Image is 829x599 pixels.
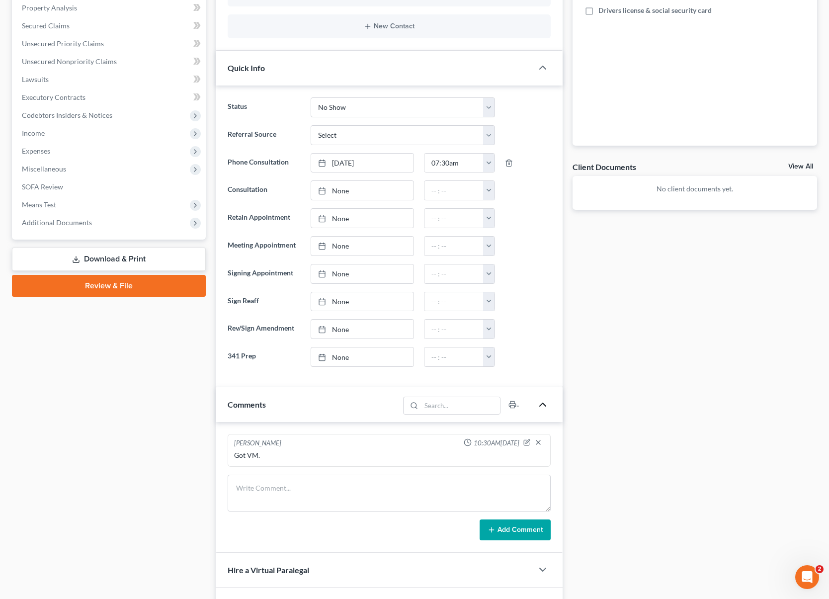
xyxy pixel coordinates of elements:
span: Expenses [22,147,50,155]
input: -- : -- [424,154,484,172]
label: Phone Consultation [223,153,306,173]
label: Signing Appointment [223,264,306,284]
a: [DATE] [311,154,414,172]
span: Quick Info [228,63,265,73]
a: None [311,181,414,200]
p: No client documents yet. [580,184,810,194]
span: 2 [816,565,824,573]
a: Review & File [12,275,206,297]
span: Hire a Virtual Paralegal [228,565,309,575]
span: Property Analysis [22,3,77,12]
a: Secured Claims [14,17,206,35]
label: Status [223,97,306,117]
label: Referral Source [223,125,306,145]
span: Means Test [22,200,56,209]
a: None [311,209,414,228]
input: -- : -- [424,181,484,200]
button: Add Comment [480,519,551,540]
span: Secured Claims [22,21,70,30]
input: Search... [421,397,500,414]
div: Client Documents [573,162,636,172]
button: New Contact [236,22,543,30]
a: Unsecured Priority Claims [14,35,206,53]
span: Unsecured Nonpriority Claims [22,57,117,66]
a: None [311,347,414,366]
label: Rev/Sign Amendment [223,319,306,339]
span: Lawsuits [22,75,49,84]
a: None [311,292,414,311]
span: 10:30AM[DATE] [474,438,519,448]
span: Additional Documents [22,218,92,227]
input: -- : -- [424,209,484,228]
a: View All [788,163,813,170]
a: None [311,237,414,256]
iframe: Intercom live chat [795,565,819,589]
a: SOFA Review [14,178,206,196]
label: Consultation [223,180,306,200]
a: Download & Print [12,248,206,271]
span: Income [22,129,45,137]
span: Executory Contracts [22,93,85,101]
label: Meeting Appointment [223,236,306,256]
label: 341 Prep [223,347,306,367]
span: Miscellaneous [22,165,66,173]
a: None [311,320,414,339]
input: -- : -- [424,347,484,366]
input: -- : -- [424,292,484,311]
input: -- : -- [424,237,484,256]
a: Lawsuits [14,71,206,88]
input: -- : -- [424,320,484,339]
a: None [311,264,414,283]
a: Executory Contracts [14,88,206,106]
span: Drivers license & social security card [598,5,712,15]
div: [PERSON_NAME] [234,438,281,448]
label: Retain Appointment [223,208,306,228]
span: Unsecured Priority Claims [22,39,104,48]
span: Comments [228,400,266,409]
label: Sign Reaff [223,292,306,312]
input: -- : -- [424,264,484,283]
span: Codebtors Insiders & Notices [22,111,112,119]
div: Got VM. [234,450,544,460]
span: SOFA Review [22,182,63,191]
a: Unsecured Nonpriority Claims [14,53,206,71]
